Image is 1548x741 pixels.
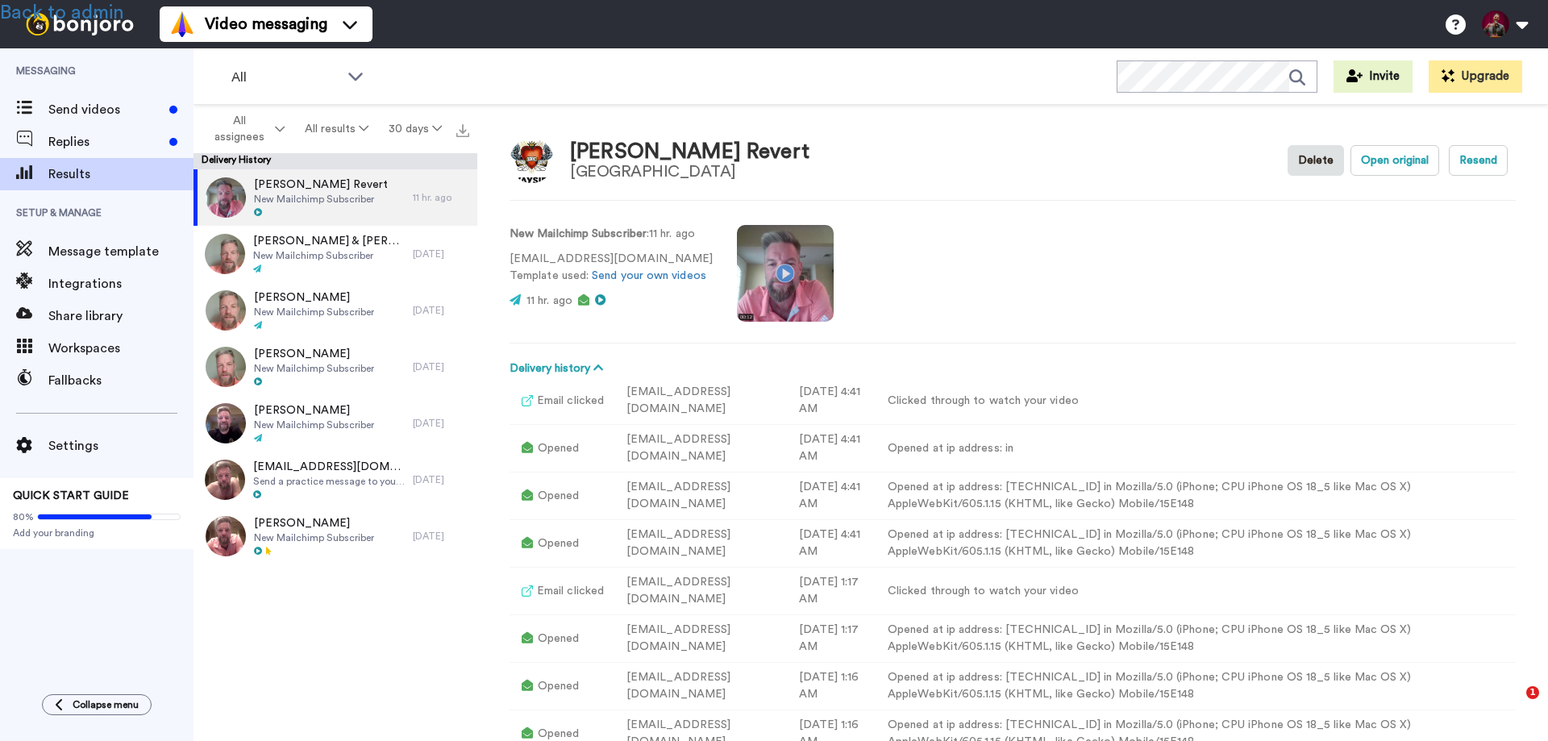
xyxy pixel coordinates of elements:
[614,663,787,710] td: [EMAIL_ADDRESS][DOMAIN_NAME]
[48,371,193,390] span: Fallbacks
[510,251,713,285] p: [EMAIL_ADDRESS][DOMAIN_NAME] Template used:
[570,140,809,164] div: [PERSON_NAME] Revert
[510,615,614,663] td: Opened
[510,228,647,239] strong: New Mailchimp Subscriber
[413,530,469,543] div: [DATE]
[522,585,537,597] img: email_clicked.svg
[1493,686,1532,725] iframe: Intercom live chat
[206,347,246,387] img: 37b01c67-538b-4e0a-8629-8a3e6b5e7d14-thumb.jpg
[799,434,861,462] time: [DATE] 4:41 AM
[413,417,469,430] div: [DATE]
[456,124,469,137] img: export.svg
[206,516,246,556] img: a627407e-6a60-4052-bc04-dfe375e199bf-thumb.jpg
[799,672,859,700] time: [DATE] 1:16 AM
[193,153,477,169] div: Delivery History
[169,11,195,37] img: vm-color.svg
[254,346,374,362] span: [PERSON_NAME]
[876,663,1516,710] td: Opened at ip address: [TECHNICAL_ID] in Mozilla/5.0 (iPhone; CPU iPhone OS 18_5 like Mac OS X) Ap...
[254,418,374,431] span: New Mailchimp Subscriber
[254,531,374,544] span: New Mailchimp Subscriber
[254,306,374,318] span: New Mailchimp Subscriber
[206,403,246,443] img: a1a25474-8a5d-4184-888f-b807834e99c1-thumb.jpg
[510,425,614,472] td: Opened
[799,624,859,652] time: [DATE] 1:17 AM
[510,520,614,568] td: Opened
[253,475,405,488] span: Send a practice message to yourself
[193,395,477,452] a: [PERSON_NAME]New Mailchimp Subscriber[DATE]
[48,436,193,456] span: Settings
[42,694,152,715] button: Collapse menu
[799,386,861,414] time: [DATE] 4:41 AM
[48,306,193,326] span: Share library
[614,377,787,425] td: [EMAIL_ADDRESS][DOMAIN_NAME]
[193,508,477,564] a: [PERSON_NAME]New Mailchimp Subscriber[DATE]
[1350,145,1439,176] button: Open original
[253,459,405,475] span: [EMAIL_ADDRESS][DOMAIN_NAME]
[510,568,614,615] td: Email clicked
[413,248,469,260] div: [DATE]
[13,527,181,539] span: Add your branding
[570,163,809,181] div: [GEOGRAPHIC_DATA]
[13,490,129,502] span: QUICK START GUIDE
[193,452,477,508] a: [EMAIL_ADDRESS][DOMAIN_NAME]Send a practice message to yourself[DATE]
[197,106,295,152] button: All assignees
[510,663,614,710] td: Opened
[1334,60,1413,93] button: Invite
[1449,145,1508,176] button: Resend
[378,114,451,144] button: 30 days
[614,520,787,568] td: [EMAIL_ADDRESS][DOMAIN_NAME]
[1288,145,1344,176] button: Delete
[799,529,861,557] time: [DATE] 4:41 AM
[510,226,713,243] p: : 11 hr. ago
[510,360,608,377] button: Delivery history
[876,425,1516,472] td: Opened at ip address: in
[799,481,861,510] time: [DATE] 4:41 AM
[510,472,614,520] td: Opened
[254,515,374,531] span: [PERSON_NAME]
[48,100,163,119] span: Send videos
[876,520,1516,568] td: Opened at ip address: [TECHNICAL_ID] in Mozilla/5.0 (iPhone; CPU iPhone OS 18_5 like Mac OS X) Ap...
[254,362,374,375] span: New Mailchimp Subscriber
[254,193,388,206] span: New Mailchimp Subscriber
[48,242,193,261] span: Message template
[614,568,787,615] td: [EMAIL_ADDRESS][DOMAIN_NAME]
[254,289,374,306] span: [PERSON_NAME]
[413,360,469,373] div: [DATE]
[413,191,469,204] div: 11 hr. ago
[526,295,572,306] span: 11 hr. ago
[193,226,477,282] a: [PERSON_NAME] & [PERSON_NAME]New Mailchimp Subscriber[DATE]
[205,460,245,500] img: c7a6b60a-8136-4ee1-a9c6-2806b80370a9-thumb.jpg
[205,13,327,35] span: Video messaging
[1526,686,1539,699] span: 1
[48,274,193,293] span: Integrations
[13,510,34,523] span: 80%
[206,290,246,331] img: d9bf501e-08df-4ffd-82a3-821e8b13200e-thumb.jpg
[231,68,339,87] span: All
[1429,60,1522,93] button: Upgrade
[205,234,245,274] img: 69235fa1-1bf5-4a3b-a04e-93ae78e07baf-thumb.jpg
[253,249,405,262] span: New Mailchimp Subscriber
[614,472,787,520] td: [EMAIL_ADDRESS][DOMAIN_NAME]
[413,304,469,317] div: [DATE]
[510,377,614,425] td: Email clicked
[193,282,477,339] a: [PERSON_NAME]New Mailchimp Subscriber[DATE]
[876,377,1516,425] td: Clicked through to watch your video
[799,577,859,605] time: [DATE] 1:17 AM
[510,139,554,183] img: Image of Pablo Garcia Revert
[48,339,193,358] span: Workspaces
[193,339,477,395] a: [PERSON_NAME]New Mailchimp Subscriber[DATE]
[253,233,405,249] span: [PERSON_NAME] & [PERSON_NAME]
[206,177,246,218] img: 88cfdbc9-9d8b-42fd-8fad-eea690a821cb-thumb.jpg
[254,402,374,418] span: [PERSON_NAME]
[1225,585,1548,697] iframe: Intercom notifications message
[48,132,163,152] span: Replies
[592,270,706,281] a: Send your own videos
[193,169,477,226] a: [PERSON_NAME] RevertNew Mailchimp Subscriber11 hr. ago
[73,698,139,711] span: Collapse menu
[876,568,1516,615] td: Clicked through to watch your video
[876,472,1516,520] td: Opened at ip address: [TECHNICAL_ID] in Mozilla/5.0 (iPhone; CPU iPhone OS 18_5 like Mac OS X) Ap...
[876,615,1516,663] td: Opened at ip address: [TECHNICAL_ID] in Mozilla/5.0 (iPhone; CPU iPhone OS 18_5 like Mac OS X) Ap...
[206,113,272,145] span: All assignees
[451,117,474,141] button: Export all results that match these filters now.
